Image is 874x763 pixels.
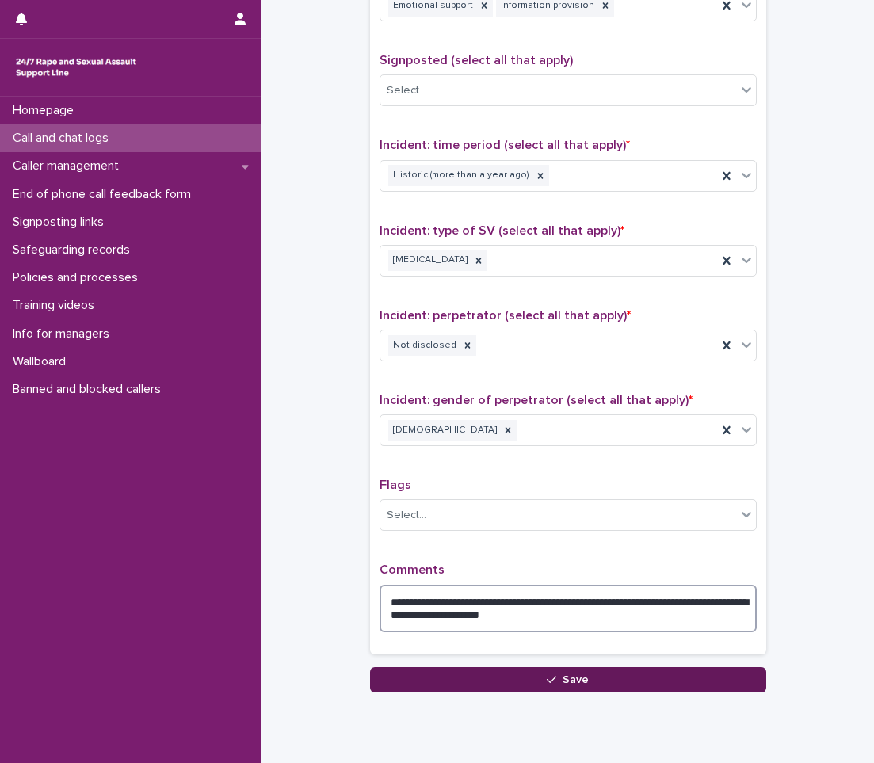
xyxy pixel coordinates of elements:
p: Info for managers [6,326,122,341]
span: Flags [380,479,411,491]
span: Incident: perpetrator (select all that apply) [380,309,631,322]
p: Policies and processes [6,270,151,285]
p: Call and chat logs [6,131,121,146]
div: Not disclosed [388,335,459,357]
p: Banned and blocked callers [6,382,174,397]
img: rhQMoQhaT3yELyF149Cw [13,52,139,83]
p: Caller management [6,158,132,174]
span: Incident: time period (select all that apply) [380,139,630,151]
div: Select... [387,82,426,99]
span: Incident: type of SV (select all that apply) [380,224,624,237]
span: Signposted (select all that apply) [380,54,573,67]
p: Training videos [6,298,107,313]
button: Save [370,667,766,692]
p: Wallboard [6,354,78,369]
div: Historic (more than a year ago) [388,165,532,186]
p: Signposting links [6,215,116,230]
div: [DEMOGRAPHIC_DATA] [388,420,499,441]
p: Safeguarding records [6,242,143,258]
span: Save [563,674,589,685]
div: [MEDICAL_DATA] [388,250,470,271]
span: Comments [380,563,445,576]
p: End of phone call feedback form [6,187,204,202]
div: Select... [387,507,426,524]
p: Homepage [6,103,86,118]
span: Incident: gender of perpetrator (select all that apply) [380,394,693,406]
